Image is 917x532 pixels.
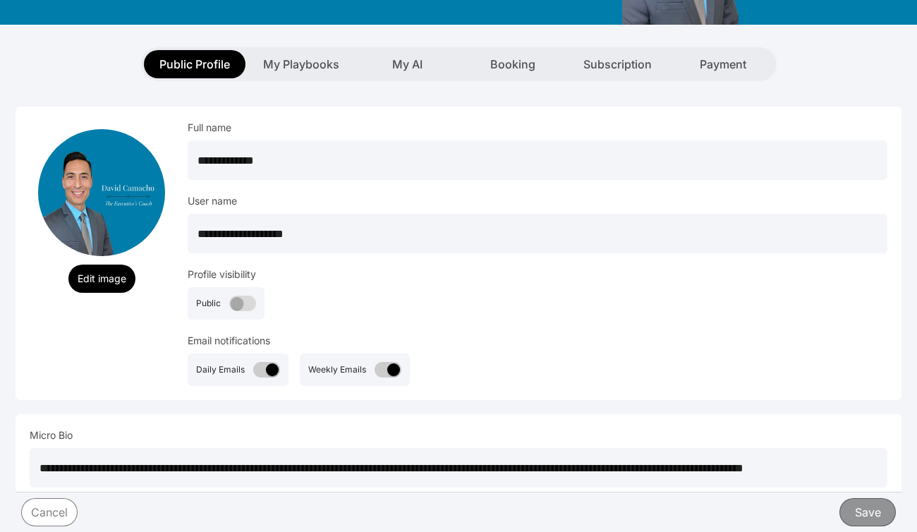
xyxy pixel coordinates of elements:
[188,194,887,214] div: User name
[188,121,887,140] div: Full name
[68,265,135,293] button: Edit image
[21,498,78,526] button: Cancel
[144,50,245,78] button: Public Profile
[196,364,245,375] div: Daily Emails
[700,56,746,73] span: Payment
[188,334,887,353] div: Email notifications
[308,364,366,375] div: Weekly Emails
[249,50,353,78] button: My Playbooks
[839,498,896,526] button: Save
[462,50,564,78] button: Booking
[392,56,423,73] span: My AI
[583,56,652,73] span: Subscription
[30,428,887,448] div: Micro Bio
[196,298,221,309] div: Public
[672,50,774,78] button: Payment
[188,267,887,287] div: Profile visibility
[567,50,669,78] button: Subscription
[159,56,230,73] span: Public Profile
[357,50,458,78] button: My AI
[490,56,535,73] span: Booking
[38,129,165,256] img: Untitled%20%282%29_20250506_233750.png
[263,56,339,73] span: My Playbooks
